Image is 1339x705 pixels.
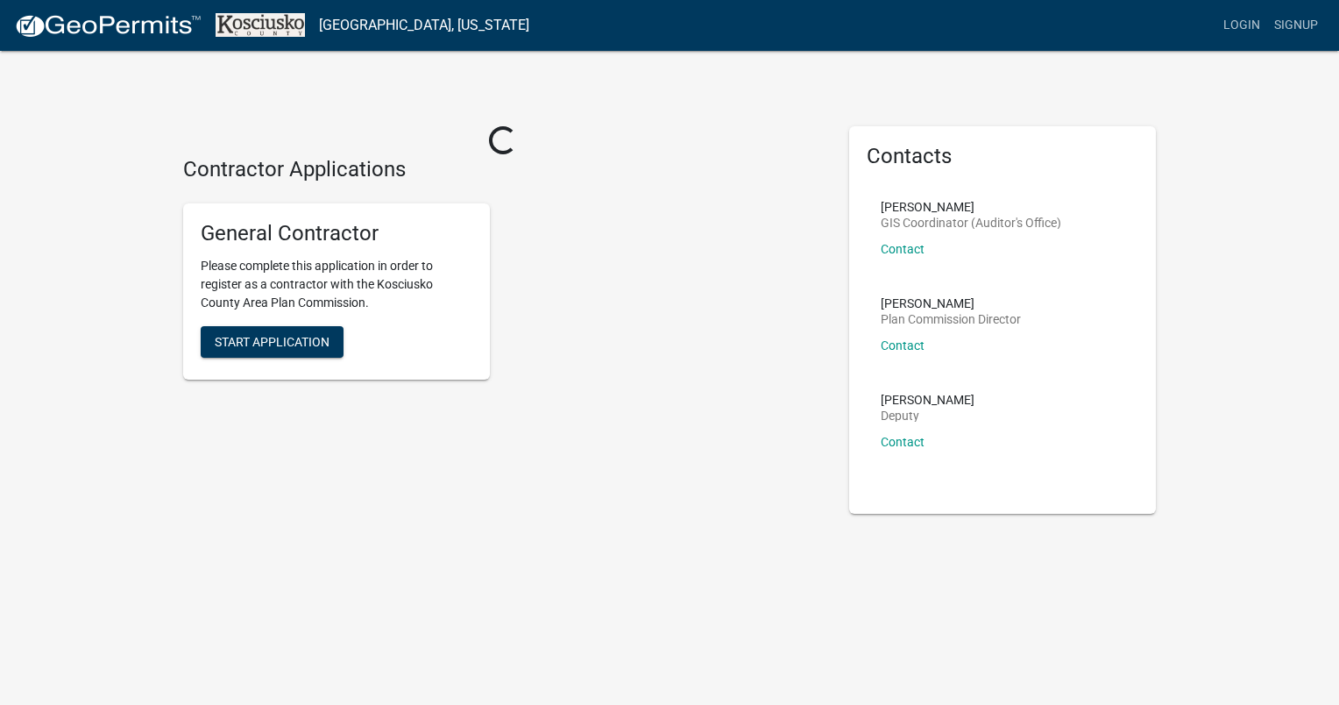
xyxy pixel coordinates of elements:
h5: Contacts [867,144,1138,169]
p: Please complete this application in order to register as a contractor with the Kosciusko County A... [201,257,472,312]
a: Contact [881,338,925,352]
p: Plan Commission Director [881,313,1021,325]
p: GIS Coordinator (Auditor's Office) [881,217,1061,229]
span: Start Application [215,334,329,348]
a: [GEOGRAPHIC_DATA], [US_STATE] [319,11,529,40]
p: [PERSON_NAME] [881,297,1021,310]
a: Contact [881,242,925,256]
wm-workflow-list-section: Contractor Applications [183,157,823,394]
a: Contact [881,435,925,449]
a: Login [1216,9,1267,42]
img: Kosciusko County, Indiana [216,13,305,37]
p: Deputy [881,409,974,422]
button: Start Application [201,326,344,358]
a: Signup [1267,9,1325,42]
h4: Contractor Applications [183,157,823,182]
p: [PERSON_NAME] [881,394,974,406]
h5: General Contractor [201,221,472,246]
p: [PERSON_NAME] [881,201,1061,213]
